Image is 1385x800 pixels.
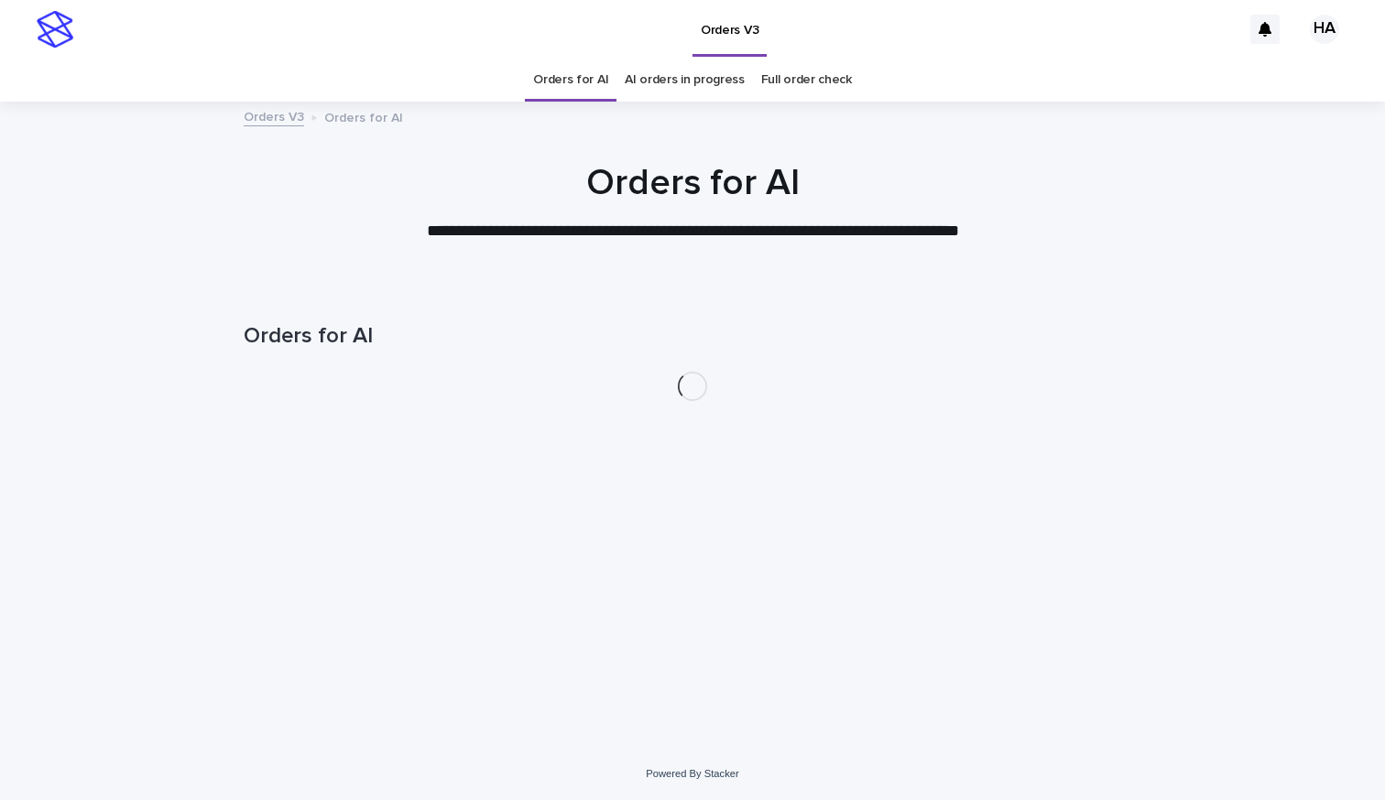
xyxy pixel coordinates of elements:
a: AI orders in progress [625,59,745,102]
h1: Orders for AI [244,323,1141,350]
p: Orders for AI [324,106,403,126]
a: Orders for AI [533,59,608,102]
a: Full order check [761,59,852,102]
h1: Orders for AI [244,161,1141,205]
div: HA [1310,15,1339,44]
a: Powered By Stacker [646,768,738,779]
img: stacker-logo-s-only.png [37,11,73,48]
a: Orders V3 [244,105,304,126]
